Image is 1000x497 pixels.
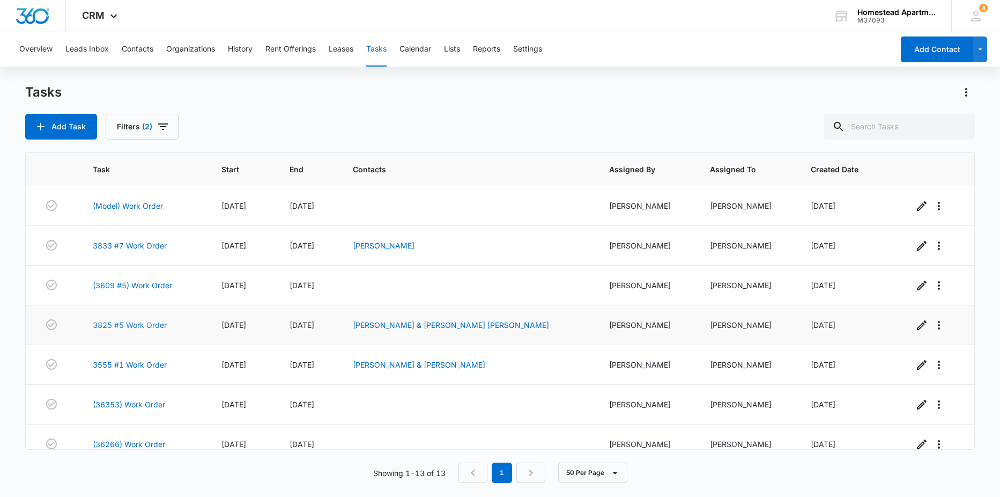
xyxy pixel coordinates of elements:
[290,241,314,250] span: [DATE]
[811,201,835,210] span: [DATE]
[958,84,975,101] button: Actions
[290,164,312,175] span: End
[19,32,53,67] button: Overview
[265,32,316,67] button: Rent Offerings
[25,84,62,100] h1: Tasks
[824,114,975,140] input: Search Tasks
[93,359,167,370] a: 3555 #1 Work Order
[710,359,785,370] div: [PERSON_NAME]
[221,440,246,449] span: [DATE]
[290,440,314,449] span: [DATE]
[558,463,627,483] button: 50 Per Page
[373,467,446,479] p: Showing 1-13 of 13
[811,320,835,330] span: [DATE]
[811,440,835,449] span: [DATE]
[609,164,669,175] span: Assigned By
[979,4,988,12] span: 4
[353,164,567,175] span: Contacts
[609,359,684,370] div: [PERSON_NAME]
[93,319,167,331] a: 3825 #5 Work Order
[221,320,246,330] span: [DATE]
[444,32,460,67] button: Lists
[458,463,545,483] nav: Pagination
[399,32,431,67] button: Calendar
[710,280,785,291] div: [PERSON_NAME]
[122,32,153,67] button: Contacts
[366,32,387,67] button: Tasks
[710,164,769,175] span: Assigned To
[221,201,246,210] span: [DATE]
[353,320,549,330] a: [PERSON_NAME] & [PERSON_NAME] [PERSON_NAME]
[329,32,353,67] button: Leases
[221,164,248,175] span: Start
[353,360,485,369] a: [PERSON_NAME] & [PERSON_NAME]
[65,32,109,67] button: Leads Inbox
[353,241,414,250] a: [PERSON_NAME]
[811,400,835,409] span: [DATE]
[221,400,246,409] span: [DATE]
[93,200,163,211] a: (Model) Work Order
[609,399,684,410] div: [PERSON_NAME]
[492,463,512,483] em: 1
[106,114,179,140] button: Filters(2)
[290,400,314,409] span: [DATE]
[82,10,105,21] span: CRM
[710,438,785,450] div: [PERSON_NAME]
[609,240,684,251] div: [PERSON_NAME]
[93,240,167,251] a: 3833 #7 Work Order
[221,360,246,369] span: [DATE]
[290,320,314,330] span: [DATE]
[857,17,936,24] div: account id
[290,281,314,290] span: [DATE]
[290,201,314,210] span: [DATE]
[979,4,988,12] div: notifications count
[93,280,172,291] a: (3609 #5) Work Order
[710,200,785,211] div: [PERSON_NAME]
[710,240,785,251] div: [PERSON_NAME]
[513,32,542,67] button: Settings
[609,280,684,291] div: [PERSON_NAME]
[221,241,246,250] span: [DATE]
[811,241,835,250] span: [DATE]
[609,319,684,331] div: [PERSON_NAME]
[93,164,180,175] span: Task
[609,438,684,450] div: [PERSON_NAME]
[142,123,152,130] span: (2)
[93,399,165,410] a: (36353) Work Order
[290,360,314,369] span: [DATE]
[901,36,973,62] button: Add Contact
[221,281,246,290] span: [DATE]
[811,164,872,175] span: Created Date
[93,438,165,450] a: (36266) Work Order
[857,8,936,17] div: account name
[25,114,97,140] button: Add Task
[473,32,500,67] button: Reports
[710,319,785,331] div: [PERSON_NAME]
[609,200,684,211] div: [PERSON_NAME]
[811,281,835,290] span: [DATE]
[228,32,253,67] button: History
[166,32,215,67] button: Organizations
[710,399,785,410] div: [PERSON_NAME]
[811,360,835,369] span: [DATE]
